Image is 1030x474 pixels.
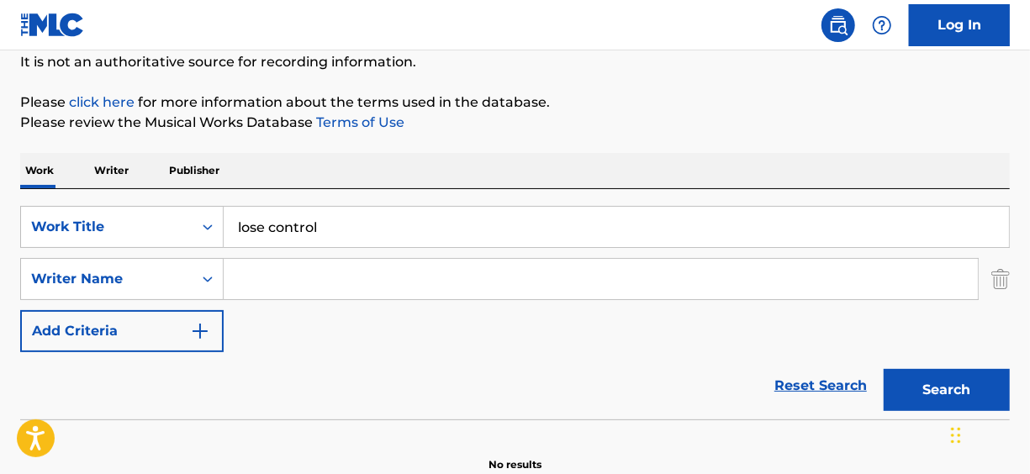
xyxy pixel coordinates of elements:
[69,94,135,110] a: click here
[31,269,182,289] div: Writer Name
[164,153,224,188] p: Publisher
[20,52,1010,72] p: It is not an authoritative source for recording information.
[20,113,1010,133] p: Please review the Musical Works Database
[20,206,1010,419] form: Search Form
[313,114,404,130] a: Terms of Use
[865,8,899,42] div: Help
[872,15,892,35] img: help
[821,8,855,42] a: Public Search
[766,367,875,404] a: Reset Search
[31,217,182,237] div: Work Title
[946,393,1030,474] iframe: Chat Widget
[20,92,1010,113] p: Please for more information about the terms used in the database.
[89,153,134,188] p: Writer
[884,369,1010,411] button: Search
[20,310,224,352] button: Add Criteria
[489,437,541,472] p: No results
[828,15,848,35] img: search
[190,321,210,341] img: 9d2ae6d4665cec9f34b9.svg
[951,410,961,461] div: Drag
[991,258,1010,300] img: Delete Criterion
[909,4,1010,46] a: Log In
[20,153,59,188] p: Work
[20,13,85,37] img: MLC Logo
